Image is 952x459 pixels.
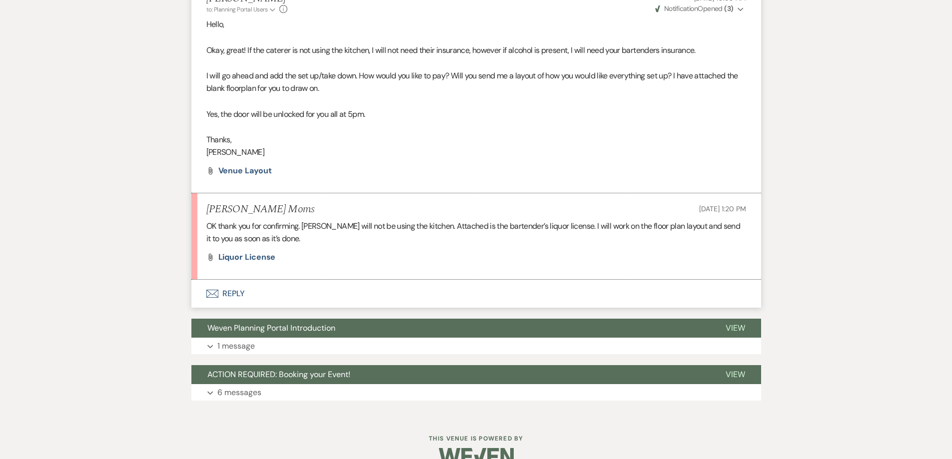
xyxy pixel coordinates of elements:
button: Weven Planning Portal Introduction [191,319,710,338]
p: I will go ahead and add the set up/take down. How would you like to pay? Will you send me a layou... [206,69,746,95]
p: Yes, the door will be unlocked for you all at 5pm. [206,108,746,121]
h5: [PERSON_NAME] Moms [206,203,315,216]
p: 1 message [217,340,255,353]
a: Venue Layout [218,167,272,175]
button: 6 messages [191,384,761,401]
span: [DATE] 1:20 PM [699,204,746,213]
span: View [726,369,745,380]
p: OK thank you for confirming. [PERSON_NAME] will not be using the kitchen. Attached is the bartend... [206,220,746,245]
strong: ( 3 ) [724,4,733,13]
p: Thanks, [206,133,746,146]
p: 6 messages [217,386,261,399]
p: Hello, [206,18,746,31]
span: Opened [655,4,734,13]
span: Notification [664,4,698,13]
a: Liquor license [218,253,276,261]
button: ACTION REQUIRED: Booking your Event! [191,365,710,384]
span: Liquor license [218,252,276,262]
span: ACTION REQUIRED: Booking your Event! [207,369,350,380]
button: 1 message [191,338,761,355]
button: Reply [191,280,761,308]
span: View [726,323,745,333]
span: Weven Planning Portal Introduction [207,323,335,333]
button: View [710,365,761,384]
span: Venue Layout [218,165,272,176]
p: [PERSON_NAME] [206,146,746,159]
p: Okay, great! If the caterer is not using the kitchen, I will not need their insurance, however if... [206,44,746,57]
button: NotificationOpened (3) [654,3,746,14]
button: View [710,319,761,338]
button: to: Planning Portal Users [206,5,277,14]
span: to: Planning Portal Users [206,5,268,13]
